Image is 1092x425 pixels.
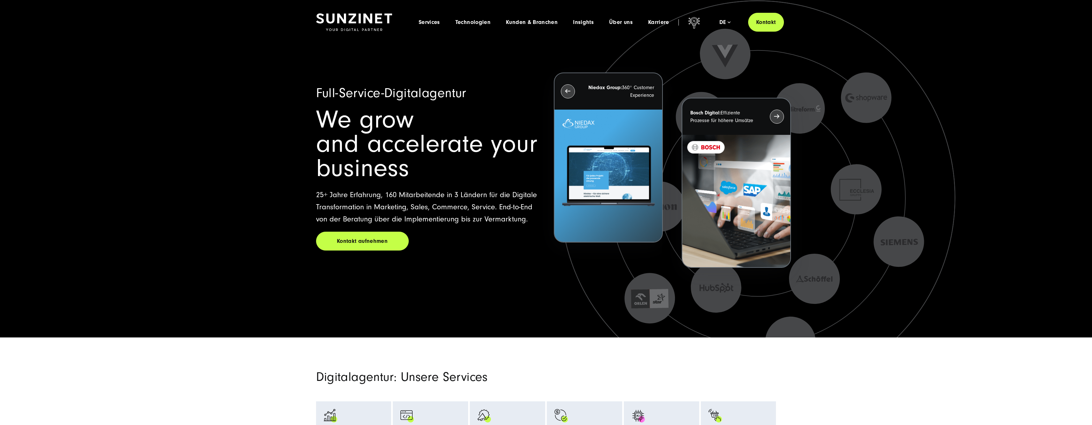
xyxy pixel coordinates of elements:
a: Technologien [455,19,491,26]
img: Letztes Projekt von Niedax. Ein Laptop auf dem die Niedax Website geöffnet ist, auf blauem Hinter... [554,110,662,242]
a: Kontakt aufnehmen [316,232,409,251]
strong: Niedax Group: [588,85,622,90]
span: We grow and accelerate your business [316,105,538,182]
a: Kunden & Branchen [506,19,558,26]
button: Bosch Digital:Effiziente Prozesse für höhere Umsätze BOSCH - Kundeprojekt - Digital Transformatio... [682,98,791,268]
p: Effiziente Prozesse für höhere Umsätze [690,109,758,124]
img: SUNZINET Full Service Digital Agentur [316,13,392,31]
a: Services [419,19,440,26]
img: BOSCH - Kundeprojekt - Digital Transformation Agentur SUNZINET [682,135,790,267]
h2: Digitalagentur: Unsere Services [316,369,620,385]
a: Karriere [648,19,669,26]
a: Kontakt [748,13,784,32]
strong: Bosch Digital: [690,110,721,116]
button: Niedax Group:360° Customer Experience Letztes Projekt von Niedax. Ein Laptop auf dem die Niedax W... [554,73,663,243]
p: 360° Customer Experience [586,84,654,99]
a: Insights [573,19,594,26]
a: Über uns [609,19,633,26]
p: 25+ Jahre Erfahrung, 160 Mitarbeitende in 3 Ländern für die Digitale Transformation in Marketing,... [316,189,538,225]
div: de [719,19,731,26]
span: Full-Service-Digitalagentur [316,86,466,101]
